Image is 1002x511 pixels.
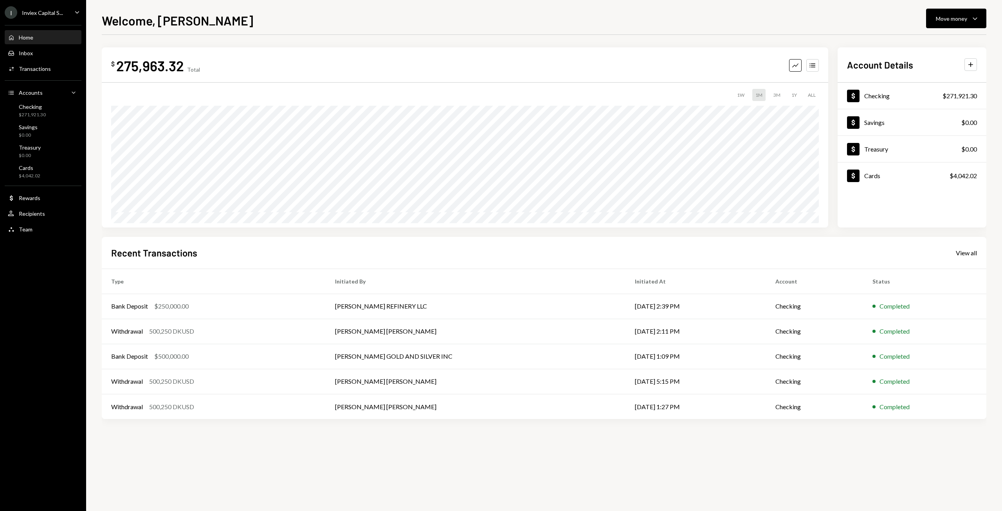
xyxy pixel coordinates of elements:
[149,327,194,336] div: 500,250 DKUSD
[864,145,888,153] div: Treasury
[625,269,766,294] th: Initiated At
[5,121,81,140] a: Savings$0.00
[111,60,115,68] div: $
[879,302,910,311] div: Completed
[847,58,913,71] h2: Account Details
[111,377,143,386] div: Withdrawal
[19,152,41,159] div: $0.00
[864,92,890,99] div: Checking
[22,9,63,16] div: Inviex Capital S...
[19,124,38,130] div: Savings
[326,344,625,369] td: [PERSON_NAME] GOLD AND SILVER INC
[625,344,766,369] td: [DATE] 1:09 PM
[838,136,986,162] a: Treasury$0.00
[766,319,863,344] td: Checking
[838,163,986,189] a: Cards$4,042.02
[864,119,885,126] div: Savings
[5,61,81,76] a: Transactions
[19,195,40,201] div: Rewards
[326,394,625,419] td: [PERSON_NAME] [PERSON_NAME]
[766,394,863,419] td: Checking
[5,206,81,220] a: Recipients
[5,222,81,236] a: Team
[19,144,41,151] div: Treasury
[102,13,253,28] h1: Welcome, [PERSON_NAME]
[766,369,863,394] td: Checking
[111,402,143,412] div: Withdrawal
[766,294,863,319] td: Checking
[956,248,977,257] a: View all
[116,57,184,74] div: 275,963.32
[19,164,40,171] div: Cards
[788,89,800,101] div: 1Y
[936,14,967,23] div: Move money
[5,162,81,181] a: Cards$4,042.02
[5,191,81,205] a: Rewards
[111,352,148,361] div: Bank Deposit
[766,269,863,294] th: Account
[5,101,81,120] a: Checking$271,921.30
[961,118,977,127] div: $0.00
[111,327,143,336] div: Withdrawal
[838,109,986,135] a: Savings$0.00
[19,132,38,139] div: $0.00
[19,112,46,118] div: $271,921.30
[863,269,986,294] th: Status
[950,171,977,181] div: $4,042.02
[956,249,977,257] div: View all
[879,402,910,412] div: Completed
[326,369,625,394] td: [PERSON_NAME] [PERSON_NAME]
[766,344,863,369] td: Checking
[111,246,197,259] h2: Recent Transactions
[5,46,81,60] a: Inbox
[326,319,625,344] td: [PERSON_NAME] [PERSON_NAME]
[5,6,17,19] div: I
[752,89,766,101] div: 1M
[19,226,32,233] div: Team
[19,89,43,96] div: Accounts
[154,352,189,361] div: $500,000.00
[149,377,194,386] div: 500,250 DKUSD
[19,50,33,56] div: Inbox
[154,302,189,311] div: $250,000.00
[879,327,910,336] div: Completed
[149,402,194,412] div: 500,250 DKUSD
[102,269,326,294] th: Type
[805,89,819,101] div: ALL
[326,294,625,319] td: [PERSON_NAME] REFINERY LLC
[326,269,625,294] th: Initiated By
[926,9,986,28] button: Move money
[19,103,46,110] div: Checking
[943,91,977,101] div: $271,921.30
[5,85,81,99] a: Accounts
[961,144,977,154] div: $0.00
[625,369,766,394] td: [DATE] 5:15 PM
[879,377,910,386] div: Completed
[625,319,766,344] td: [DATE] 2:11 PM
[625,294,766,319] td: [DATE] 2:39 PM
[19,34,33,41] div: Home
[5,30,81,44] a: Home
[864,172,880,179] div: Cards
[5,142,81,161] a: Treasury$0.00
[187,66,200,73] div: Total
[838,83,986,109] a: Checking$271,921.30
[879,352,910,361] div: Completed
[111,302,148,311] div: Bank Deposit
[19,210,45,217] div: Recipients
[734,89,748,101] div: 1W
[770,89,784,101] div: 3M
[19,65,51,72] div: Transactions
[19,173,40,179] div: $4,042.02
[625,394,766,419] td: [DATE] 1:27 PM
